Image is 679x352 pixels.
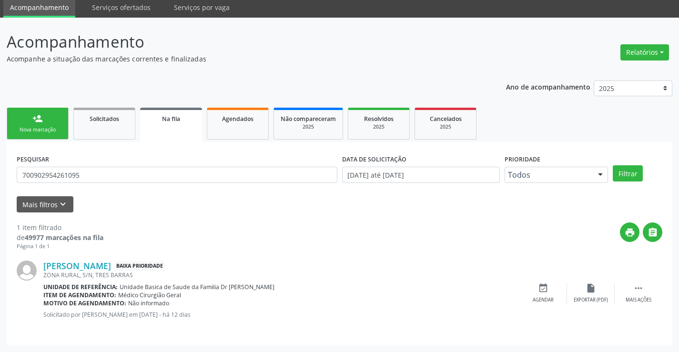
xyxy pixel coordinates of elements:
[342,167,500,183] input: Selecione um intervalo
[17,261,37,281] img: img
[120,283,274,291] span: Unidade Basica de Saude da Familia Dr [PERSON_NAME]
[538,283,548,293] i: event_available
[505,152,540,167] label: Prioridade
[118,291,181,299] span: Médico Cirurgião Geral
[17,242,103,251] div: Página 1 de 1
[114,261,165,271] span: Baixa Prioridade
[17,152,49,167] label: PESQUISAR
[626,297,651,303] div: Mais ações
[17,167,337,183] input: Nome, CNS
[14,126,61,133] div: Nova marcação
[430,115,462,123] span: Cancelados
[342,152,406,167] label: DATA DE SOLICITAÇÃO
[508,170,589,180] span: Todos
[128,299,169,307] span: Não informado
[43,291,116,299] b: Item de agendamento:
[43,283,118,291] b: Unidade de referência:
[58,199,68,210] i: keyboard_arrow_down
[625,227,635,238] i: print
[43,261,111,271] a: [PERSON_NAME]
[574,297,608,303] div: Exportar (PDF)
[620,44,669,60] button: Relatórios
[633,283,644,293] i: 
[43,311,519,319] p: Solicitado por [PERSON_NAME] em [DATE] - há 12 dias
[25,233,103,242] strong: 49977 marcações na fila
[17,222,103,232] div: 1 item filtrado
[355,123,403,131] div: 2025
[43,271,519,279] div: ZONA RURAL, S/N, TRES BARRAS
[586,283,596,293] i: insert_drive_file
[32,113,43,124] div: person_add
[364,115,394,123] span: Resolvidos
[648,227,658,238] i: 
[7,54,473,64] p: Acompanhe a situação das marcações correntes e finalizadas
[7,30,473,54] p: Acompanhamento
[90,115,119,123] span: Solicitados
[422,123,469,131] div: 2025
[162,115,180,123] span: Na fila
[281,115,336,123] span: Não compareceram
[17,232,103,242] div: de
[222,115,253,123] span: Agendados
[613,165,643,181] button: Filtrar
[643,222,662,242] button: 
[620,222,639,242] button: print
[281,123,336,131] div: 2025
[17,196,73,213] button: Mais filtroskeyboard_arrow_down
[533,297,554,303] div: Agendar
[506,80,590,92] p: Ano de acompanhamento
[43,299,126,307] b: Motivo de agendamento:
